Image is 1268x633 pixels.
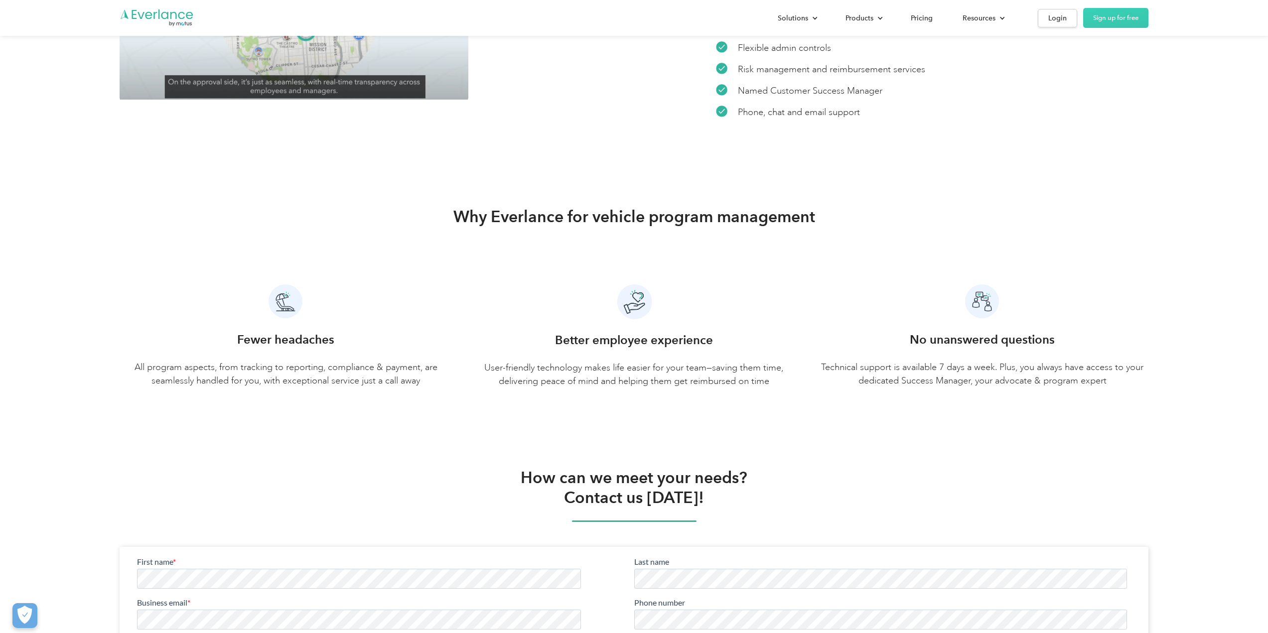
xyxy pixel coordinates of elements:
[738,41,831,55] p: Flexible admin controls
[768,9,826,27] div: Solutions
[836,9,891,27] div: Products
[237,331,334,349] h3: Fewer headaches
[521,468,747,507] h2: How can we meet your needs? Contact us [DATE]!
[1083,8,1148,28] a: Sign up for free
[910,331,1055,349] h3: No unanswered questions
[1038,9,1077,27] a: Login
[738,84,882,98] p: Named Customer Success Manager
[1048,12,1067,24] div: Login
[738,63,925,76] p: Risk management and reimbursement services
[963,12,995,24] div: Resources
[453,207,815,227] h2: Why Everlance for vehicle program management
[901,9,943,27] a: Pricing
[845,12,873,24] div: Products
[555,331,713,349] h3: Better employee experience
[120,361,452,387] p: All program aspects, from tracking to reporting, compliance & payment, are seamlessly handled for...
[468,361,800,388] p: User-friendly technology makes life easier for your team—saving them time, delivering peace of mi...
[120,8,194,27] a: Go to homepage
[953,9,1013,27] div: Resources
[105,49,155,70] input: Submit
[497,41,548,50] span: Phone number
[12,603,37,628] button: Cookies Settings
[816,361,1148,387] p: Technical support is available 7 days a week. Plus, you always have access to your dedicated Succ...
[911,12,933,24] div: Pricing
[738,106,860,119] p: Phone, chat and email support
[778,12,808,24] div: Solutions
